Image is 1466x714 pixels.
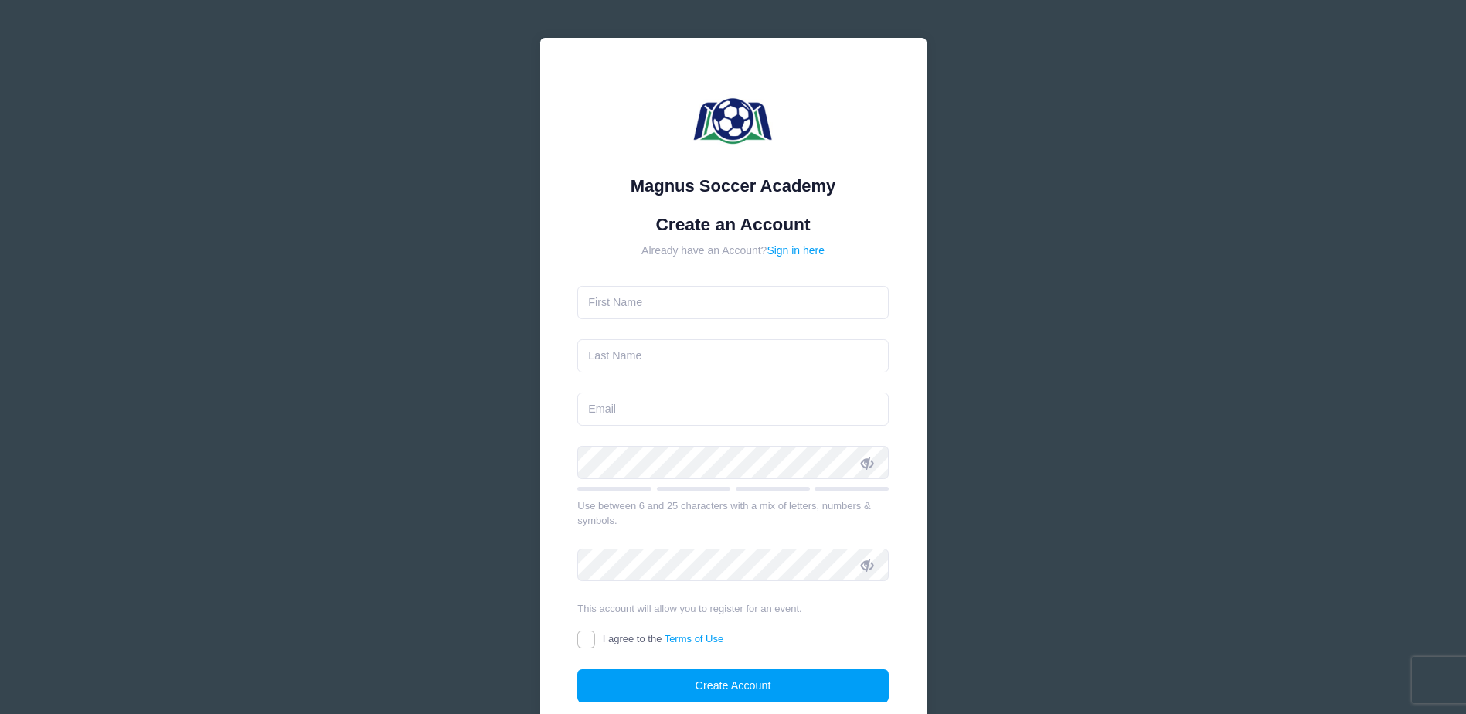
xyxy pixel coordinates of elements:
div: Already have an Account? [577,243,889,259]
input: Last Name [577,339,889,372]
input: I agree to theTerms of Use [577,631,595,648]
div: This account will allow you to register for an event. [577,601,889,617]
span: I agree to the [603,633,723,644]
input: First Name [577,286,889,319]
a: Terms of Use [665,633,724,644]
div: Magnus Soccer Academy [577,173,889,199]
h1: Create an Account [577,214,889,235]
div: Use between 6 and 25 characters with a mix of letters, numbers & symbols. [577,498,889,529]
img: Magnus Soccer Academy [687,76,780,168]
a: Sign in here [767,244,825,257]
input: Email [577,393,889,426]
button: Create Account [577,669,889,702]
